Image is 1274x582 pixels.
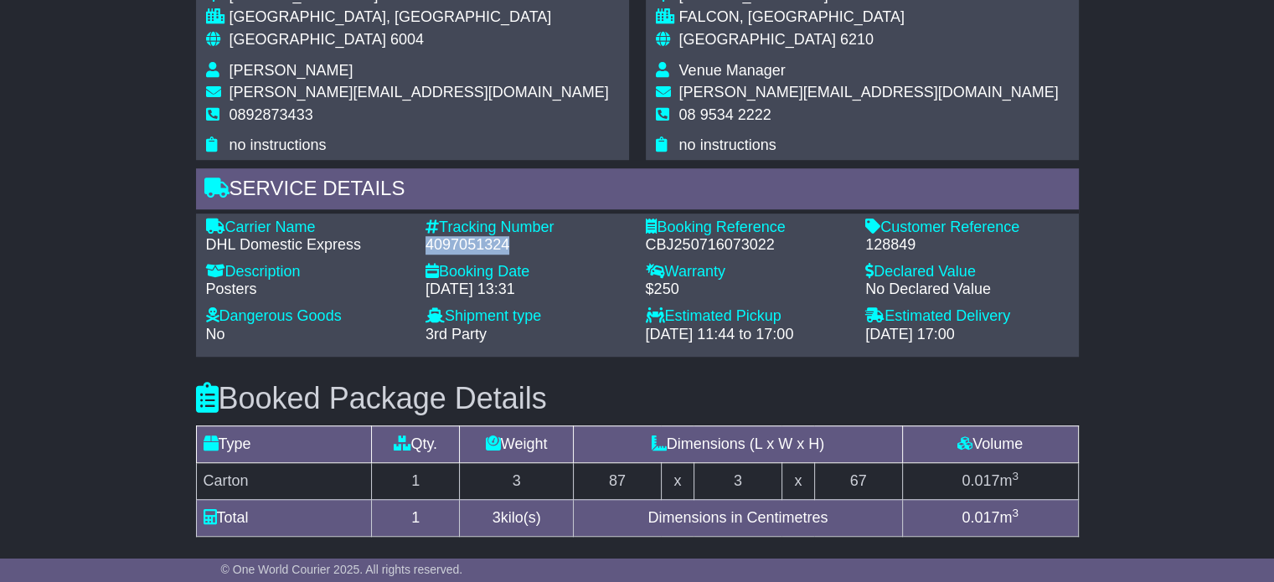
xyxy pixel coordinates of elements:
span: [GEOGRAPHIC_DATA] [230,31,386,48]
span: Venue Manager [679,62,786,79]
div: 4097051324 [426,236,629,255]
span: 3rd Party [426,326,487,343]
div: Shipment type [426,307,629,326]
td: x [781,462,814,499]
td: 1 [372,499,460,536]
div: Estimated Delivery [865,307,1069,326]
sup: 3 [1012,470,1019,482]
span: 08 9534 2222 [679,106,771,123]
div: [DATE] 13:31 [426,281,629,299]
td: Type [196,425,372,462]
td: Qty. [372,425,460,462]
span: [PERSON_NAME][EMAIL_ADDRESS][DOMAIN_NAME] [679,84,1059,100]
sup: 3 [1012,507,1019,519]
span: no instructions [230,136,327,153]
td: 67 [814,462,902,499]
div: $250 [646,281,849,299]
td: 3 [460,462,574,499]
div: Tracking Number [426,219,629,237]
div: Customer Reference [865,219,1069,237]
div: Booking Reference [646,219,849,237]
td: Weight [460,425,574,462]
div: Declared Value [865,263,1069,281]
div: [GEOGRAPHIC_DATA], [GEOGRAPHIC_DATA] [230,8,609,27]
span: 6210 [840,31,874,48]
div: CBJ250716073022 [646,236,849,255]
div: Service Details [196,168,1079,214]
td: Carton [196,462,372,499]
div: Warranty [646,263,849,281]
div: [DATE] 17:00 [865,326,1069,344]
span: 3 [493,509,501,526]
td: Total [196,499,372,536]
div: Dangerous Goods [206,307,410,326]
span: [GEOGRAPHIC_DATA] [679,31,836,48]
td: Dimensions in Centimetres [574,499,903,536]
div: FALCON, [GEOGRAPHIC_DATA] [679,8,1059,27]
div: Carrier Name [206,219,410,237]
span: [PERSON_NAME] [230,62,353,79]
td: 1 [372,462,460,499]
span: [PERSON_NAME][EMAIL_ADDRESS][DOMAIN_NAME] [230,84,609,100]
td: Dimensions (L x W x H) [574,425,903,462]
td: 3 [694,462,781,499]
div: Description [206,263,410,281]
td: x [661,462,694,499]
span: 0.017 [962,509,999,526]
span: no instructions [679,136,776,153]
h3: Booked Package Details [196,382,1079,415]
span: © One World Courier 2025. All rights reserved. [221,563,463,576]
div: No Declared Value [865,281,1069,299]
td: kilo(s) [460,499,574,536]
td: 87 [574,462,662,499]
span: 0.017 [962,472,999,489]
div: Booking Date [426,263,629,281]
div: Posters [206,281,410,299]
div: 128849 [865,236,1069,255]
div: DHL Domestic Express [206,236,410,255]
div: [DATE] 11:44 to 17:00 [646,326,849,344]
span: 6004 [390,31,424,48]
td: Volume [902,425,1078,462]
span: No [206,326,225,343]
div: Estimated Pickup [646,307,849,326]
td: m [902,499,1078,536]
span: 0892873433 [230,106,313,123]
td: m [902,462,1078,499]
